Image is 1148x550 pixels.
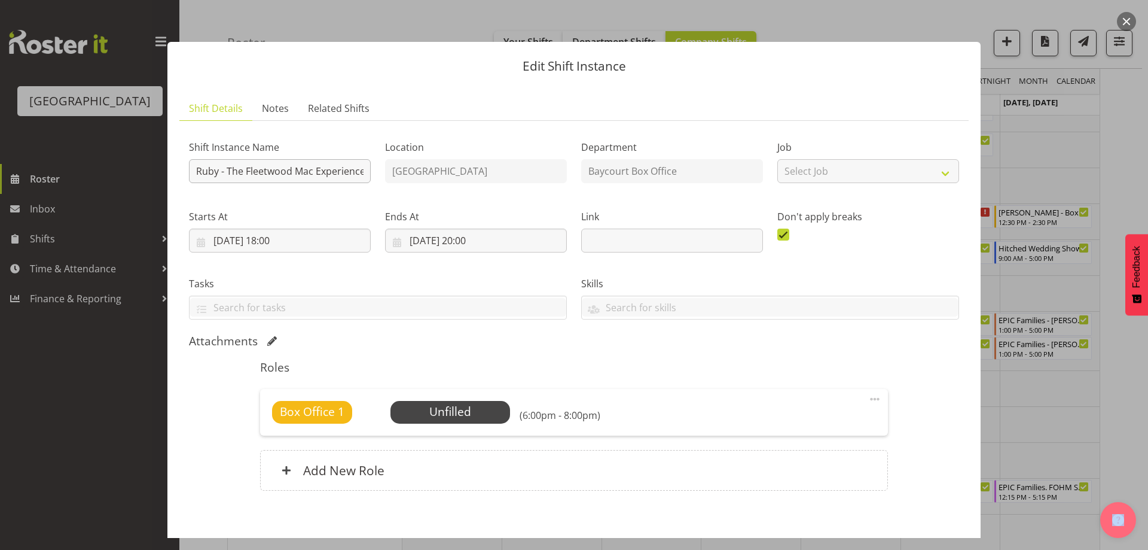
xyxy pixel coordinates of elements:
[189,334,258,348] h5: Attachments
[260,360,887,375] h5: Roles
[777,140,959,154] label: Job
[189,209,371,224] label: Starts At
[189,229,371,253] input: Click to select...
[189,159,371,183] input: Shift Instance Name
[189,276,567,291] label: Tasks
[308,101,370,116] span: Related Shifts
[189,140,371,154] label: Shift Instance Name
[1112,514,1124,526] img: help-xxl-2.png
[777,209,959,224] label: Don't apply breaks
[385,140,567,154] label: Location
[581,140,763,154] label: Department
[582,298,958,317] input: Search for skills
[280,403,344,421] span: Box Office 1
[303,463,384,478] h6: Add New Role
[581,209,763,224] label: Link
[190,298,566,317] input: Search for tasks
[429,403,471,420] span: Unfilled
[179,60,969,72] p: Edit Shift Instance
[385,229,567,253] input: Click to select...
[1131,246,1142,288] span: Feedback
[189,101,243,116] span: Shift Details
[581,276,959,291] label: Skills
[385,209,567,224] label: Ends At
[262,101,289,116] span: Notes
[520,409,600,421] h6: (6:00pm - 8:00pm)
[1125,234,1148,315] button: Feedback - Show survey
